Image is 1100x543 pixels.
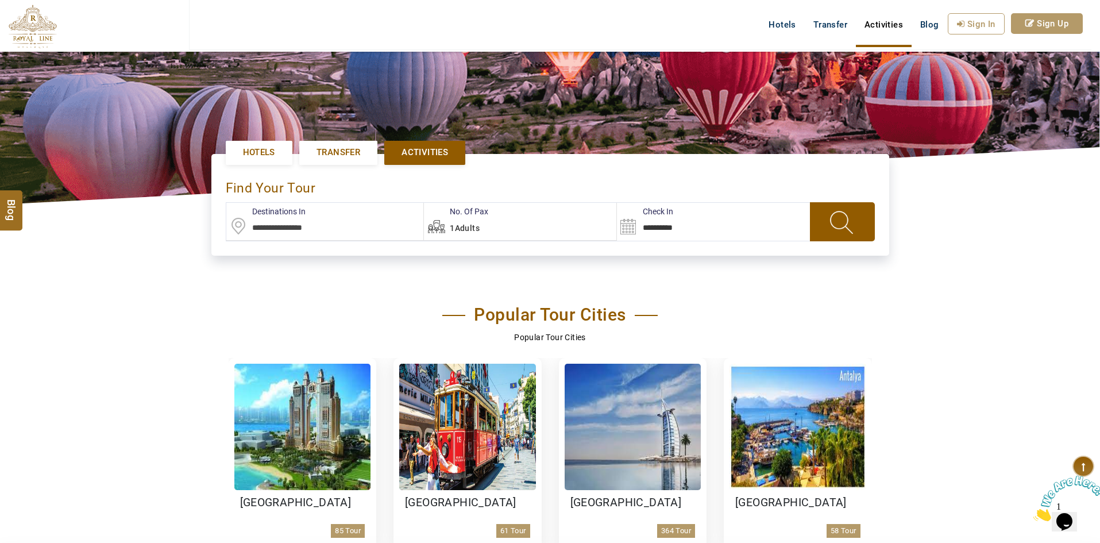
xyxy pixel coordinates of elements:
a: Blog [912,13,948,36]
p: Popular Tour Cities [229,331,872,344]
label: No. Of Pax [424,206,488,217]
img: Chat attention grabber [5,5,76,50]
a: Hotels [760,13,804,36]
a: Hotels [226,141,292,164]
p: 85 Tour [331,524,365,538]
h2: Popular Tour Cities [442,305,658,325]
iframe: chat widget [1029,471,1100,526]
span: Activities [402,147,448,159]
p: 364 Tour [657,524,695,538]
h3: [GEOGRAPHIC_DATA] [735,496,860,510]
h3: [GEOGRAPHIC_DATA] [405,496,530,510]
span: Blog [4,199,19,209]
span: Hotels [243,147,275,159]
span: Blog [920,20,939,30]
p: 58 Tour [827,524,860,538]
a: Activities [856,13,912,36]
label: Check In [617,206,673,217]
h3: [GEOGRAPHIC_DATA] [240,496,365,510]
a: Sign In [948,13,1005,34]
label: Destinations In [226,206,306,217]
a: Transfer [805,13,856,36]
h3: [GEOGRAPHIC_DATA] [570,496,696,510]
span: 1Adults [450,224,480,233]
img: The Royal Line Holidays [9,5,57,48]
a: Activities [384,141,465,164]
div: find your Tour [226,168,875,202]
span: 1 [5,5,9,14]
p: 61 Tour [496,524,530,538]
a: Transfer [299,141,377,164]
span: Transfer [317,147,360,159]
a: Sign Up [1011,13,1083,34]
